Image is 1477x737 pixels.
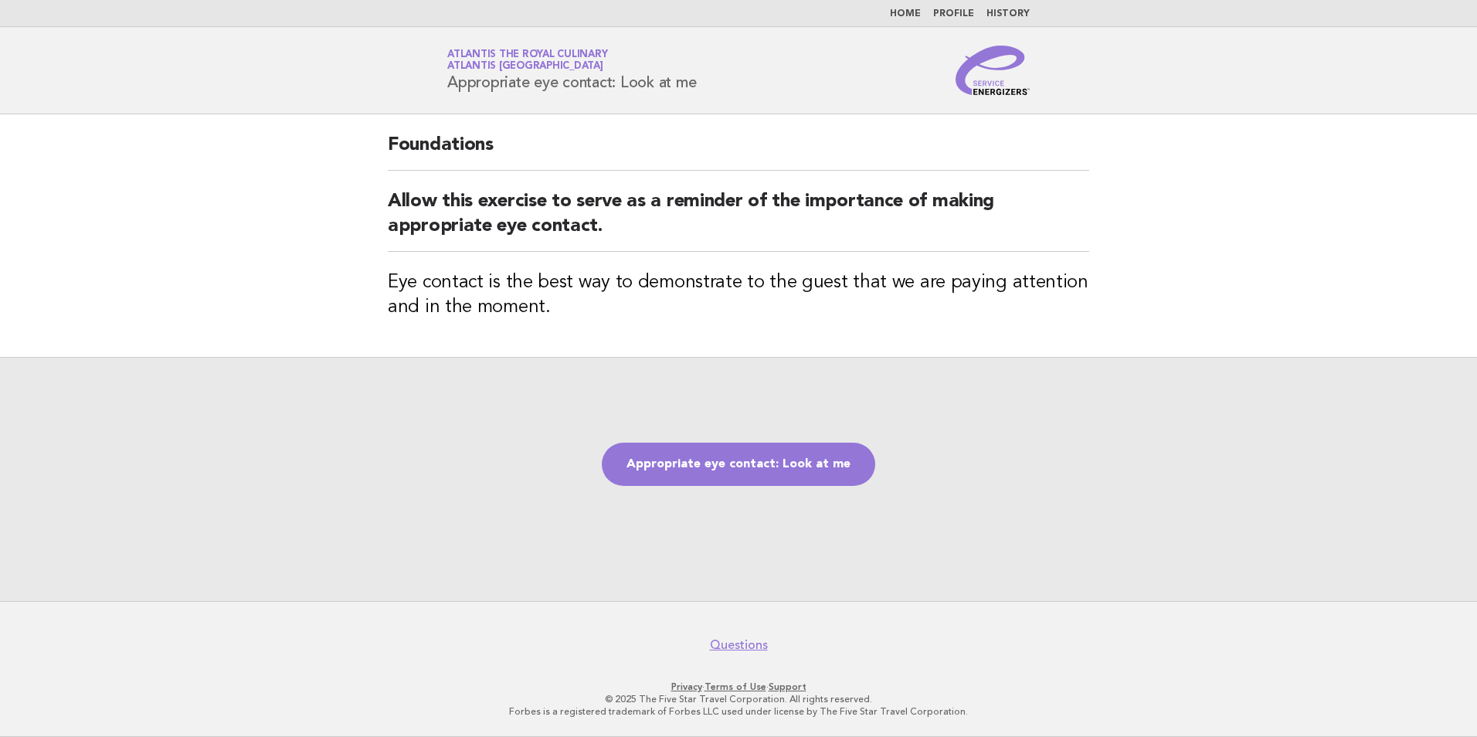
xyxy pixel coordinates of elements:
p: © 2025 The Five Star Travel Corporation. All rights reserved. [266,693,1211,705]
a: Profile [933,9,974,19]
a: Support [769,681,806,692]
a: Home [890,9,921,19]
img: Service Energizers [956,46,1030,95]
a: Privacy [671,681,702,692]
h2: Allow this exercise to serve as a reminder of the importance of making appropriate eye contact. [388,189,1089,252]
h3: Eye contact is the best way to demonstrate to the guest that we are paying attention and in the m... [388,270,1089,320]
a: Atlantis the Royal CulinaryAtlantis [GEOGRAPHIC_DATA] [447,49,607,71]
a: Questions [710,637,768,653]
h2: Foundations [388,133,1089,171]
a: History [986,9,1030,19]
p: · · [266,681,1211,693]
span: Atlantis [GEOGRAPHIC_DATA] [447,62,603,72]
h1: Appropriate eye contact: Look at me [447,50,696,90]
a: Terms of Use [705,681,766,692]
p: Forbes is a registered trademark of Forbes LLC used under license by The Five Star Travel Corpora... [266,705,1211,718]
a: Appropriate eye contact: Look at me [602,443,875,486]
